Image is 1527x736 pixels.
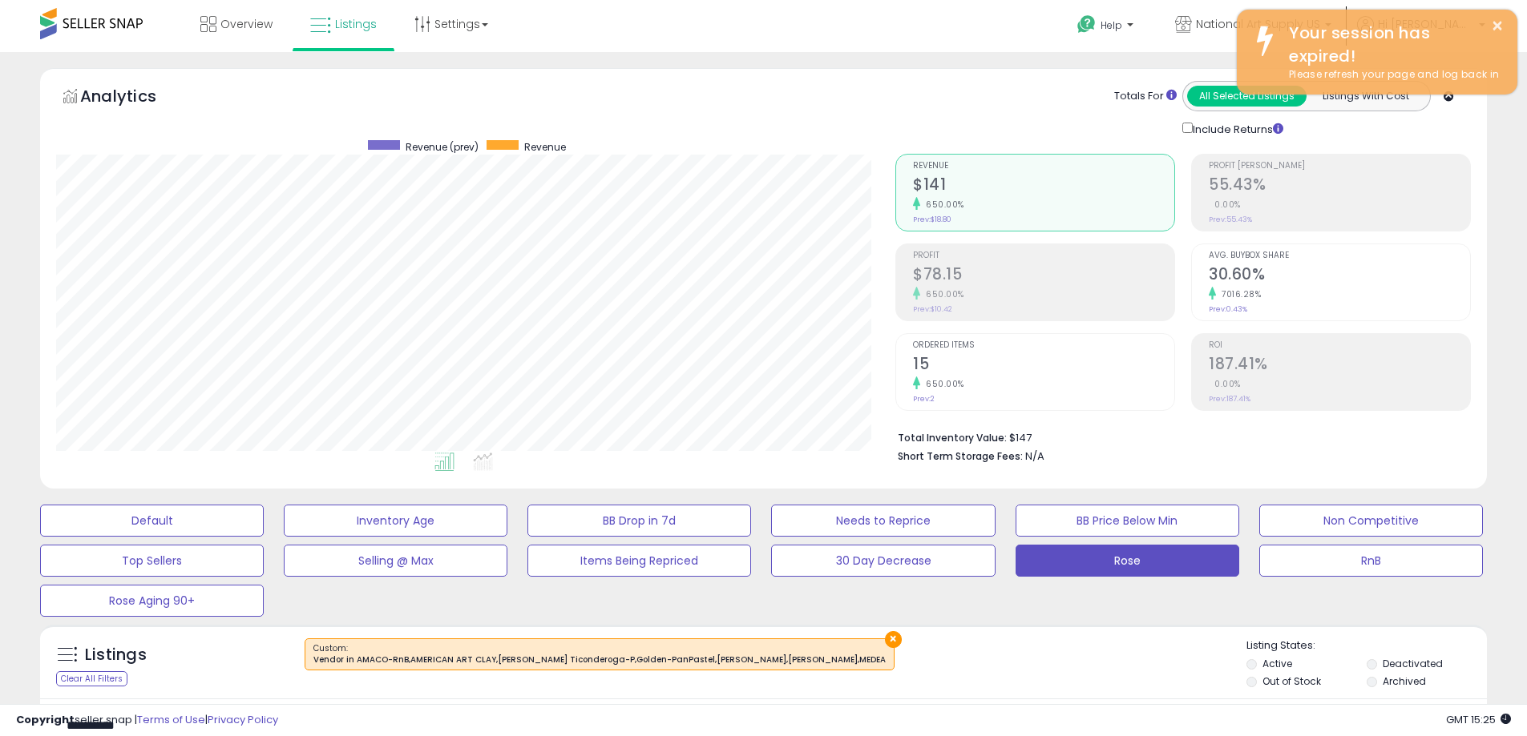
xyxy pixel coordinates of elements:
[913,304,952,314] small: Prev: $10.42
[1209,265,1470,287] h2: 30.60%
[1259,545,1483,577] button: RnB
[284,505,507,537] button: Inventory Age
[1209,251,1470,260] span: Avg. Buybox Share
[1262,657,1292,670] label: Active
[898,427,1459,446] li: $147
[313,654,886,666] div: Vendor in AMACO-RnB,AMERICAN ART CLAY,[PERSON_NAME] Ticonderoga-P,Golden-PanPastel,[PERSON_NAME],...
[1491,16,1504,36] button: ×
[406,140,479,154] span: Revenue (prev)
[913,162,1174,171] span: Revenue
[1277,22,1505,67] div: Your session has expired!
[85,644,147,666] h5: Listings
[1025,448,1044,464] span: N/A
[1216,288,1261,300] small: 7016.28%
[1209,215,1252,224] small: Prev: 55.43%
[284,545,507,577] button: Selling @ Max
[220,16,273,32] span: Overview
[1209,355,1470,376] h2: 187.41%
[1209,341,1470,350] span: ROI
[40,585,264,617] button: Rose Aging 90+
[1170,119,1303,138] div: Include Returns
[1114,89,1177,104] div: Totals For
[898,431,1007,444] b: Total Inventory Value:
[1383,657,1443,670] label: Deactivated
[1246,638,1487,654] p: Listing States:
[1187,86,1307,107] button: All Selected Listings
[1262,674,1321,688] label: Out of Stock
[527,505,751,537] button: BB Drop in 7d
[1383,674,1426,688] label: Archived
[1209,162,1470,171] span: Profit [PERSON_NAME]
[524,140,566,154] span: Revenue
[1306,86,1425,107] button: Listings With Cost
[1446,712,1511,727] span: 2025-08-13 15:25 GMT
[313,642,886,666] span: Custom:
[771,505,995,537] button: Needs to Reprice
[16,712,75,727] strong: Copyright
[898,449,1023,463] b: Short Term Storage Fees:
[913,341,1174,350] span: Ordered Items
[80,85,188,111] h5: Analytics
[920,199,964,211] small: 650.00%
[1277,67,1505,82] div: Please refresh your page and log back in
[920,288,964,300] small: 650.00%
[1196,16,1320,32] span: National Art Supply US
[771,545,995,577] button: 30 Day Decrease
[1209,304,1247,314] small: Prev: 0.43%
[1016,505,1239,537] button: BB Price Below Min
[1259,505,1483,537] button: Non Competitive
[913,355,1174,376] h2: 15
[1209,175,1470,197] h2: 55.43%
[920,378,964,390] small: 650.00%
[1064,2,1149,52] a: Help
[913,175,1174,197] h2: $141
[1209,394,1250,404] small: Prev: 187.41%
[1209,199,1241,211] small: 0.00%
[1016,545,1239,577] button: Rose
[913,265,1174,287] h2: $78.15
[1077,14,1097,34] i: Get Help
[335,16,377,32] span: Listings
[1209,378,1241,390] small: 0.00%
[913,215,951,224] small: Prev: $18.80
[913,394,935,404] small: Prev: 2
[16,713,278,728] div: seller snap | |
[885,631,902,648] button: ×
[527,545,751,577] button: Items Being Repriced
[1101,18,1122,32] span: Help
[913,251,1174,260] span: Profit
[40,545,264,577] button: Top Sellers
[56,671,127,686] div: Clear All Filters
[40,505,264,537] button: Default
